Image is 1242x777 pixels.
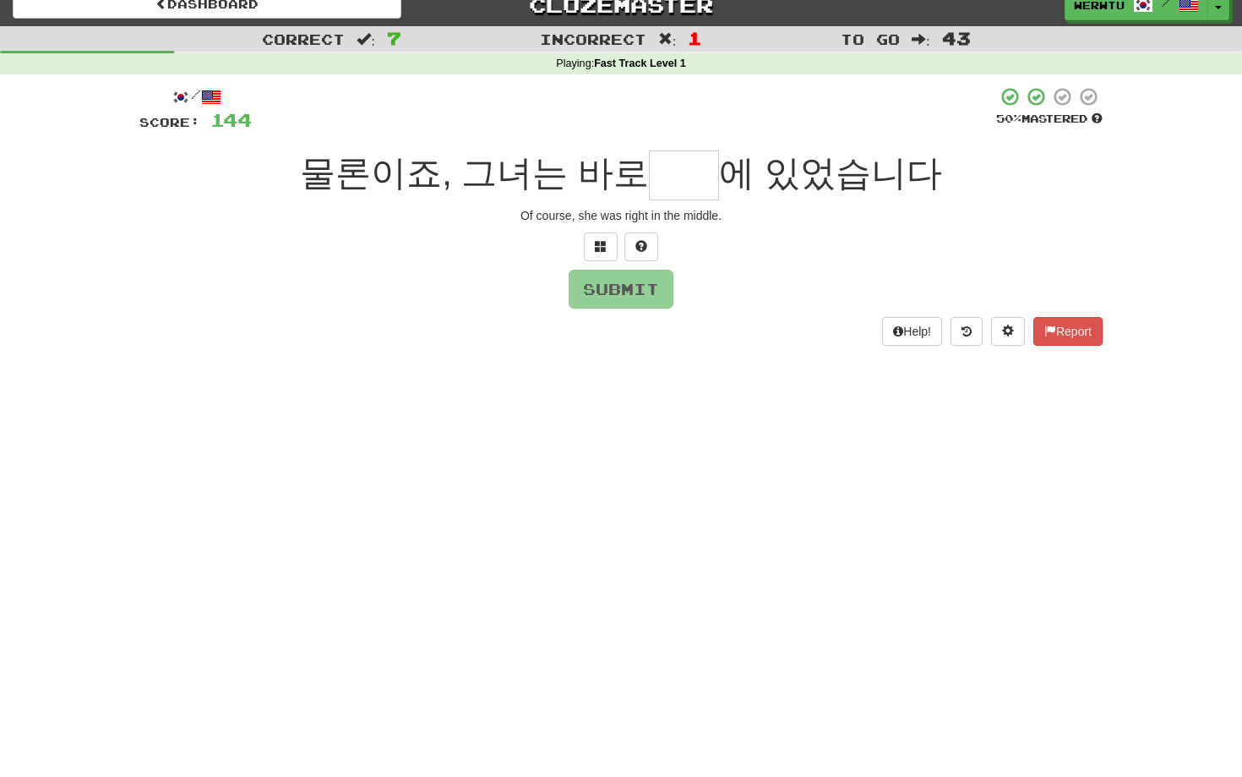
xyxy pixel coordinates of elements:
[719,153,942,193] span: 에 있었습니다
[594,57,686,69] strong: Fast Track Level 1
[584,233,618,261] button: Switch sentence to multiple choice alt+p
[357,32,375,47] span: :
[210,109,252,130] span: 144
[540,30,646,47] span: Incorrect
[569,270,673,309] button: Submit
[624,233,658,261] button: Single letter hint - you only get 1 per sentence and score half the points! alt+h
[688,28,702,48] span: 1
[1033,317,1103,346] button: Report
[942,28,971,48] span: 43
[300,153,649,193] span: 물론이죠, 그녀는 바로
[996,112,1103,127] div: Mastered
[262,30,345,47] span: Correct
[658,32,677,47] span: :
[139,207,1103,224] div: Of course, she was right in the middle.
[387,28,401,48] span: 7
[882,317,942,346] button: Help!
[139,86,252,107] div: /
[996,112,1021,125] span: 50 %
[951,317,983,346] button: Round history (alt+y)
[841,30,900,47] span: To go
[912,32,930,47] span: :
[139,115,200,129] span: Score:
